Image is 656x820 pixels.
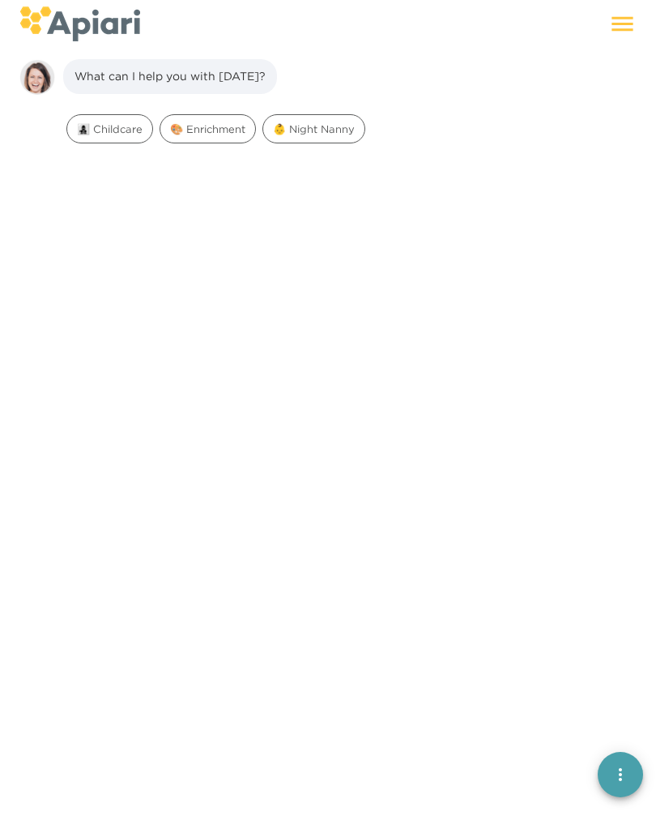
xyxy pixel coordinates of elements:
img: logo [19,6,140,41]
span: 👶 Night Nanny [263,122,364,137]
div: What can I help you with [DATE]? [75,68,266,84]
div: 👩‍👧‍👦 Childcare [66,114,153,143]
button: quick menu [598,752,643,797]
span: 👩‍👧‍👦 Childcare [67,122,152,137]
div: 👶 Night Nanny [262,114,365,143]
img: amy.37686e0395c82528988e.png [19,59,55,95]
div: 🎨 Enrichment [160,114,256,143]
span: 🎨 Enrichment [160,122,255,137]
